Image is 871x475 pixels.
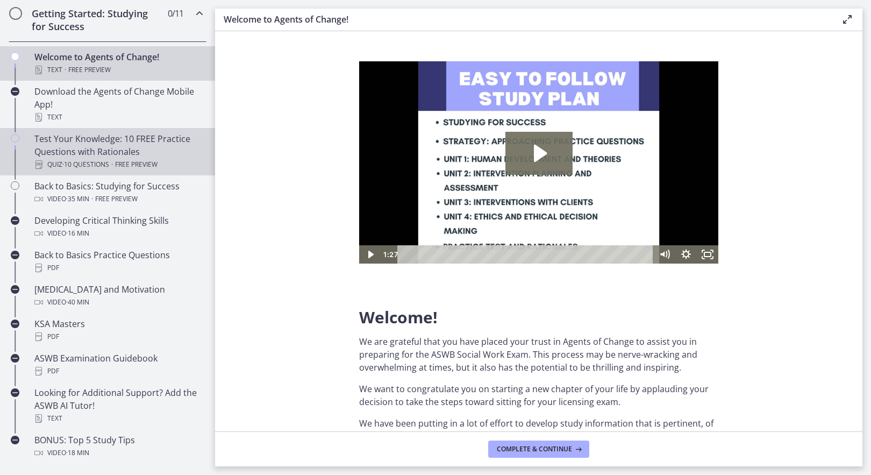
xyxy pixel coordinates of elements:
[34,111,202,124] div: Text
[66,446,89,459] span: · 18 min
[34,352,202,378] div: ASWB Examination Guidebook
[34,365,202,378] div: PDF
[34,180,202,205] div: Back to Basics: Studying for Success
[34,317,202,343] div: KSA Masters
[65,63,66,76] span: ·
[34,132,202,171] div: Test Your Knowledge: 10 FREE Practice Questions with Rationales
[338,184,359,202] button: Fullscreen
[295,184,316,202] button: Mute
[488,441,589,458] button: Complete & continue
[34,386,202,425] div: Looking for Additional Support? Add the ASWB AI Tutor!
[68,63,111,76] span: Free preview
[34,214,202,240] div: Developing Critical Thinking Skills
[46,184,289,202] div: Playbar
[34,434,202,459] div: BONUS: Top 5 Study Tips
[66,227,89,240] span: · 16 min
[32,7,163,33] h2: Getting Started: Studying for Success
[66,296,89,309] span: · 40 min
[34,158,202,171] div: Quiz
[34,261,202,274] div: PDF
[168,7,183,20] span: 0 / 11
[34,51,202,76] div: Welcome to Agents of Change!
[359,382,718,408] p: We want to congratulate you on starting a new chapter of your life by applauding your decision to...
[34,227,202,240] div: Video
[66,193,89,205] span: · 35 min
[34,85,202,124] div: Download the Agents of Change Mobile App!
[115,158,158,171] span: Free preview
[359,335,718,374] p: We are grateful that you have placed your trust in Agents of Change to assist you in preparing fo...
[146,70,213,114] button: Play Video: c1o6hcmjueu5qasqsu00.mp4
[34,412,202,425] div: Text
[497,445,572,453] span: Complete & continue
[95,193,138,205] span: Free preview
[34,249,202,274] div: Back to Basics Practice Questions
[359,306,438,328] span: Welcome!
[34,63,202,76] div: Text
[224,13,824,26] h3: Welcome to Agents of Change!
[316,184,338,202] button: Show settings menu
[62,158,109,171] span: · 10 Questions
[91,193,93,205] span: ·
[34,296,202,309] div: Video
[34,446,202,459] div: Video
[34,330,202,343] div: PDF
[34,193,202,205] div: Video
[111,158,113,171] span: ·
[34,283,202,309] div: [MEDICAL_DATA] and Motivation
